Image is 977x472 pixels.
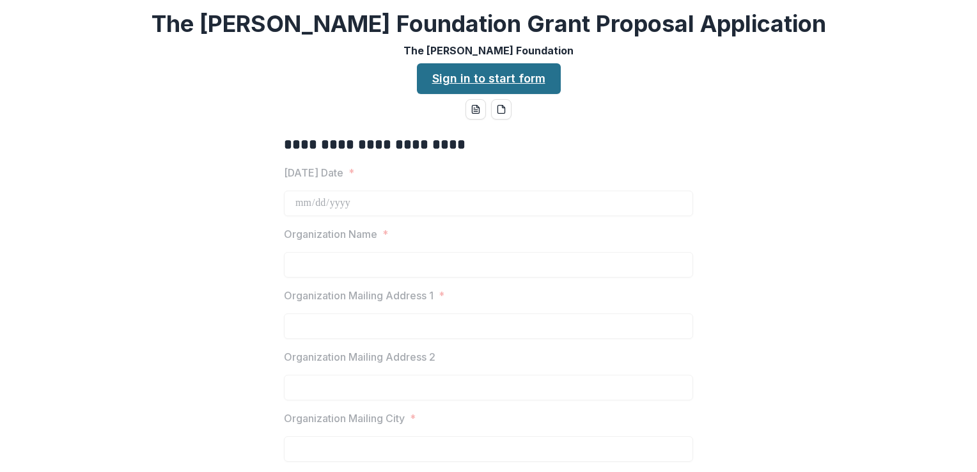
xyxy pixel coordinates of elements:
[284,411,405,426] p: Organization Mailing City
[465,99,486,120] button: word-download
[284,226,377,242] p: Organization Name
[403,43,574,58] p: The [PERSON_NAME] Foundation
[152,10,826,38] h2: The [PERSON_NAME] Foundation Grant Proposal Application
[417,63,561,94] a: Sign in to start form
[491,99,512,120] button: pdf-download
[284,165,343,180] p: [DATE] Date
[284,349,435,365] p: Organization Mailing Address 2
[284,288,434,303] p: Organization Mailing Address 1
